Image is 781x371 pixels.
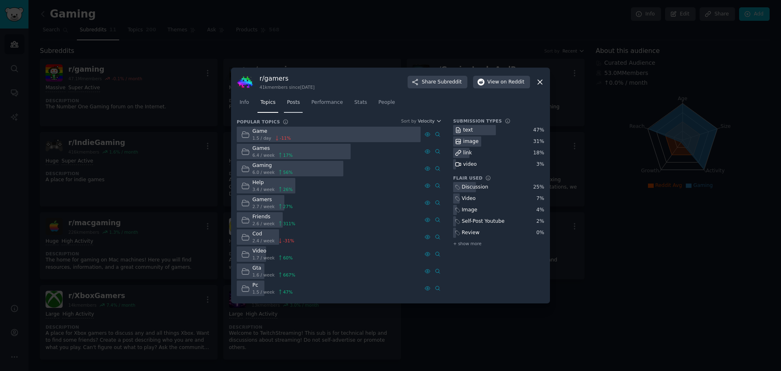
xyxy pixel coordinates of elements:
[401,118,417,124] div: Sort by
[253,248,293,255] div: Video
[463,138,479,145] div: image
[253,255,275,261] span: 1.7 / week
[453,241,482,246] span: + show more
[237,119,280,125] h3: Popular Topics
[537,195,544,202] div: 7 %
[537,206,544,214] div: 4 %
[283,221,295,226] span: 311 %
[375,96,398,113] a: People
[311,99,343,106] span: Performance
[253,282,293,289] div: Pc
[408,76,467,89] button: ShareSubreddit
[283,289,292,295] span: 47 %
[537,218,544,225] div: 2 %
[463,161,477,168] div: video
[283,272,295,278] span: 667 %
[533,127,544,134] div: 47 %
[260,99,275,106] span: Topics
[284,96,303,113] a: Posts
[253,196,293,204] div: Gamers
[287,99,300,106] span: Posts
[253,169,275,175] span: 6.0 / week
[253,135,271,141] span: 1.5 / day
[473,76,530,89] button: Viewon Reddit
[253,204,275,209] span: 2.7 / week
[257,96,278,113] a: Topics
[462,229,480,237] div: Review
[537,161,544,168] div: 3 %
[253,221,275,226] span: 2.6 / week
[237,96,252,113] a: Info
[253,238,275,244] span: 2.4 / week
[283,187,292,192] span: 26 %
[260,84,314,90] div: 41k members since [DATE]
[462,218,504,225] div: Self-Post Youtube
[378,99,395,106] span: People
[253,213,296,221] div: Friends
[253,187,275,192] span: 3.4 / week
[253,128,291,135] div: Game
[253,289,275,295] span: 1.5 / week
[354,99,367,106] span: Stats
[418,118,442,124] button: Velocity
[487,79,524,86] span: View
[533,149,544,157] div: 18 %
[253,231,295,238] div: Cod
[253,145,293,152] div: Games
[462,206,477,214] div: Image
[280,135,291,141] span: -11 %
[453,118,502,124] h3: Submission Types
[308,96,346,113] a: Performance
[463,149,472,157] div: link
[283,169,292,175] span: 56 %
[283,152,292,158] span: 17 %
[533,184,544,191] div: 25 %
[283,204,292,209] span: 27 %
[438,79,462,86] span: Subreddit
[501,79,524,86] span: on Reddit
[253,272,275,278] span: 1.6 / week
[462,195,476,202] div: Video
[351,96,370,113] a: Stats
[283,238,294,244] span: -31 %
[462,184,488,191] div: Discussion
[463,127,473,134] div: text
[537,229,544,237] div: 0 %
[240,99,249,106] span: Info
[253,152,275,158] span: 6.4 / week
[253,179,293,187] div: Help
[253,265,296,272] div: Gta
[260,74,314,83] h3: r/ gamers
[418,118,434,124] span: Velocity
[253,162,293,169] div: Gaming
[422,79,462,86] span: Share
[237,73,254,90] img: gamers
[283,255,292,261] span: 60 %
[533,138,544,145] div: 31 %
[453,175,482,181] h3: Flair Used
